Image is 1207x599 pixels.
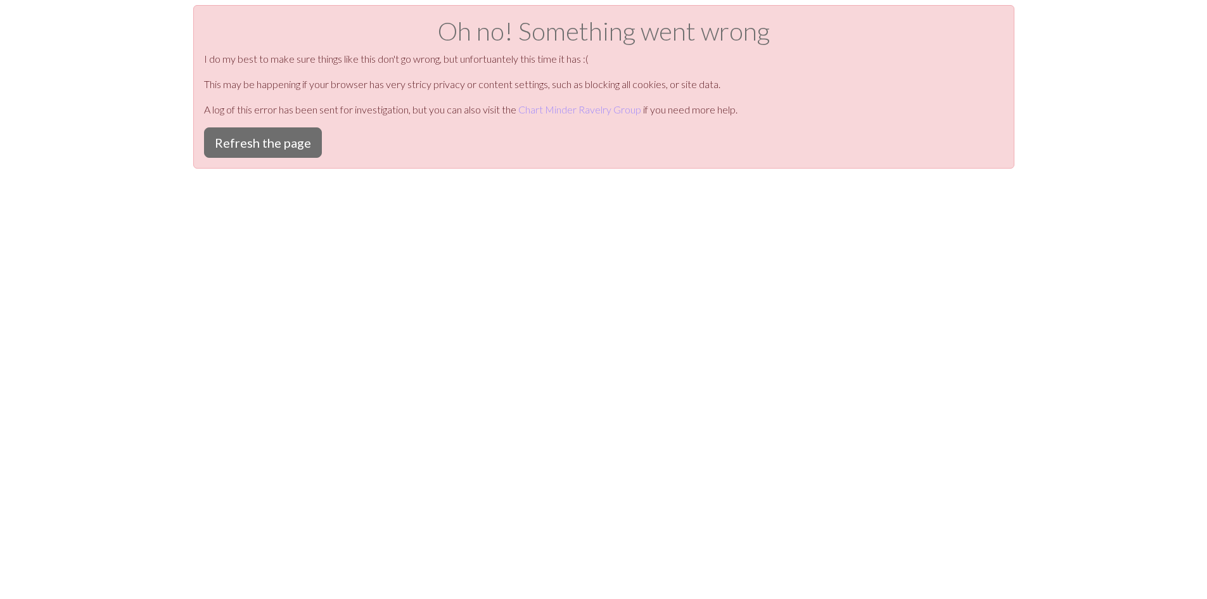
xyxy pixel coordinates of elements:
p: I do my best to make sure things like this don't go wrong, but unfortuantely this time it has :( [204,51,1004,67]
a: Chart Minder Ravelry Group [518,103,641,115]
button: Refresh the page [204,127,322,158]
p: A log of this error has been sent for investigation, but you can also visit the if you need more ... [204,102,1004,117]
h1: Oh no! Something went wrong [204,16,1004,46]
p: This may be happening if your browser has very stricy privacy or content settings, such as blocki... [204,77,1004,92]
